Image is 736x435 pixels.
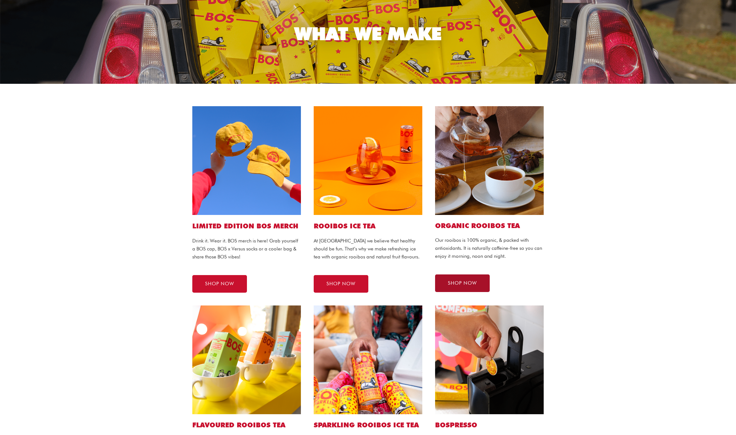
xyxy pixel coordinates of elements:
[295,25,441,43] div: WHAT WE MAKE
[435,106,544,215] img: bos tea bags website1
[314,275,368,293] a: SHOP NOW
[435,421,544,429] h2: BOSPRESSO
[205,281,234,286] span: SHOP NOW
[435,274,490,292] a: SHOP NOW
[192,106,301,215] img: bos cap
[326,281,356,286] span: SHOP NOW
[435,221,544,230] h2: Organic ROOIBOS TEA
[314,221,422,231] h1: ROOIBOS ICE TEA
[435,236,544,260] p: Our rooibos is 100% organic, & packed with antioxidants. It is naturally caffeine-free so you can...
[192,421,301,429] h2: Flavoured ROOIBOS TEA
[192,221,301,231] h1: LIMITED EDITION BOS MERCH
[314,421,422,429] h2: SPARKLING ROOIBOS ICE TEA
[435,305,544,414] img: bospresso capsule website1
[192,237,301,261] p: Drink it. Wear it. BOS merch is here! Grab yourself a BOS cap, BOS x Versus socks or a cooler bag...
[314,237,422,261] p: At [GEOGRAPHIC_DATA] we believe that healthy should be fun. That’s why we make refreshing ice tea...
[448,281,477,286] span: SHOP NOW
[192,275,247,293] a: SHOP NOW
